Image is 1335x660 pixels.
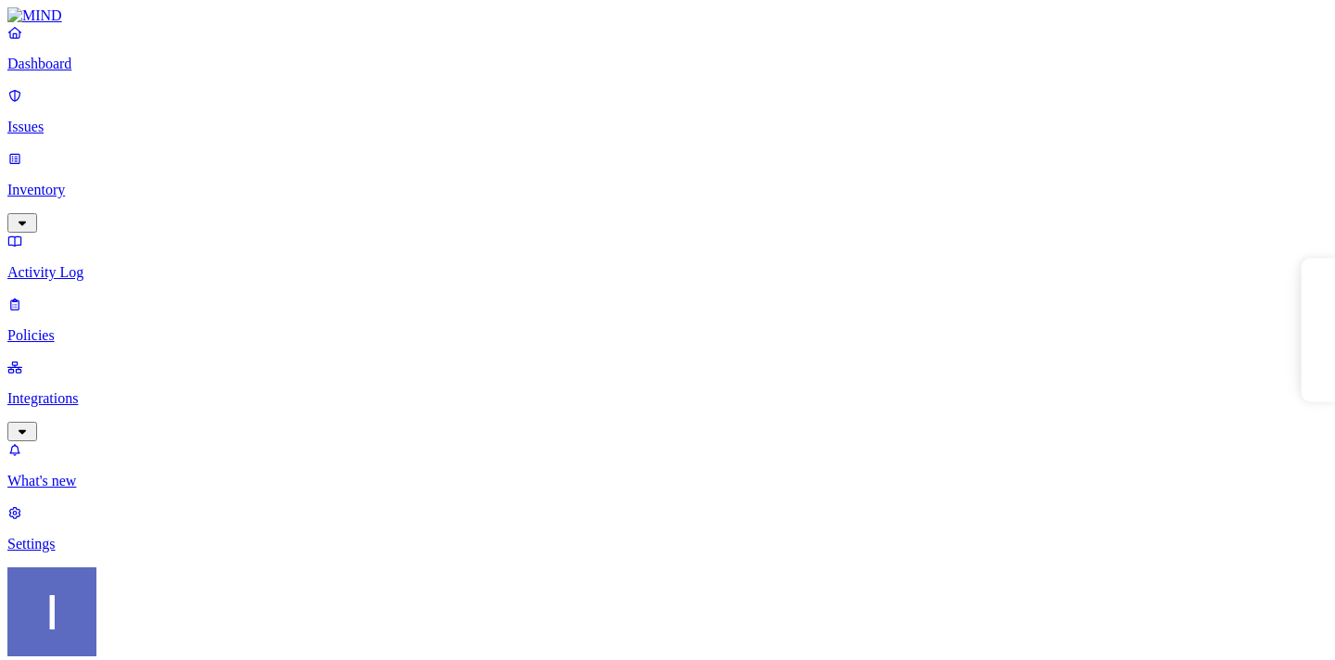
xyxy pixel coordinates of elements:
p: Issues [7,119,1328,135]
p: Dashboard [7,56,1328,72]
a: What's new [7,441,1328,489]
a: Activity Log [7,233,1328,281]
p: Inventory [7,182,1328,198]
p: Activity Log [7,264,1328,281]
a: Policies [7,296,1328,344]
p: Settings [7,536,1328,552]
p: Integrations [7,390,1328,407]
a: Integrations [7,359,1328,438]
a: Dashboard [7,24,1328,72]
img: MIND [7,7,62,24]
p: Policies [7,327,1328,344]
p: What's new [7,473,1328,489]
img: Itai Schwartz [7,567,96,656]
a: MIND [7,7,1328,24]
a: Settings [7,504,1328,552]
a: Issues [7,87,1328,135]
a: Inventory [7,150,1328,230]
